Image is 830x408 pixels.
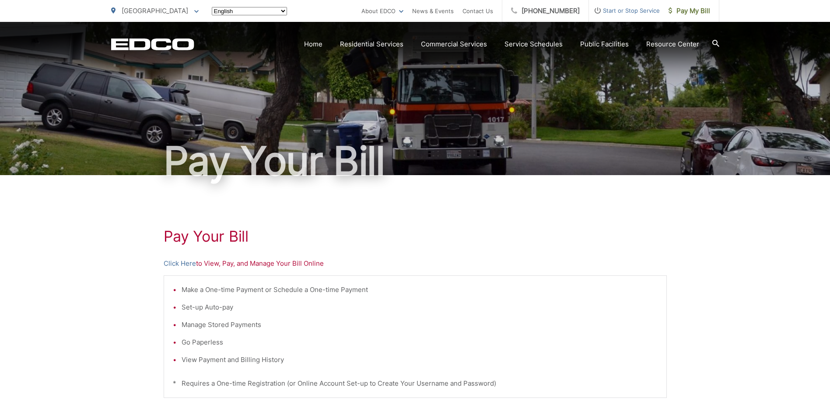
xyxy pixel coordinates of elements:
[111,38,194,50] a: EDCD logo. Return to the homepage.
[580,39,629,49] a: Public Facilities
[182,302,658,313] li: Set-up Auto-pay
[182,355,658,365] li: View Payment and Billing History
[421,39,487,49] a: Commercial Services
[304,39,322,49] a: Home
[212,7,287,15] select: Select a language
[182,337,658,348] li: Go Paperless
[669,6,710,16] span: Pay My Bill
[164,258,667,269] p: to View, Pay, and Manage Your Bill Online
[462,6,493,16] a: Contact Us
[412,6,454,16] a: News & Events
[164,258,196,269] a: Click Here
[122,7,188,15] span: [GEOGRAPHIC_DATA]
[646,39,699,49] a: Resource Center
[173,378,658,389] p: * Requires a One-time Registration (or Online Account Set-up to Create Your Username and Password)
[361,6,403,16] a: About EDCO
[111,139,719,183] h1: Pay Your Bill
[164,228,667,245] h1: Pay Your Bill
[182,285,658,295] li: Make a One-time Payment or Schedule a One-time Payment
[340,39,403,49] a: Residential Services
[182,320,658,330] li: Manage Stored Payments
[504,39,563,49] a: Service Schedules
